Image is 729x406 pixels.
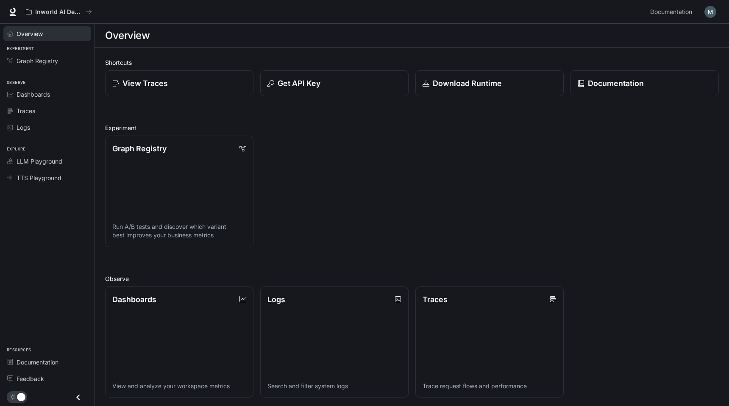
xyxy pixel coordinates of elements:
[112,143,167,154] p: Graph Registry
[112,222,246,239] p: Run A/B tests and discover which variant best improves your business metrics
[260,70,409,96] button: Get API Key
[704,6,716,18] img: User avatar
[267,294,285,305] p: Logs
[570,70,719,96] a: Documentation
[415,70,564,96] a: Download Runtime
[415,286,564,398] a: TracesTrace request flows and performance
[17,157,62,166] span: LLM Playground
[278,78,320,89] p: Get API Key
[17,392,25,401] span: Dark mode toggle
[17,90,50,99] span: Dashboards
[423,382,556,390] p: Trace request flows and performance
[3,154,91,169] a: LLM Playground
[3,103,91,118] a: Traces
[105,274,719,283] h2: Observe
[17,374,44,383] span: Feedback
[35,8,83,16] p: Inworld AI Demos
[3,87,91,102] a: Dashboards
[647,3,698,20] a: Documentation
[105,70,253,96] a: View Traces
[260,286,409,398] a: LogsSearch and filter system logs
[433,78,502,89] p: Download Runtime
[112,382,246,390] p: View and analyze your workspace metrics
[588,78,644,89] p: Documentation
[650,7,692,17] span: Documentation
[17,106,35,115] span: Traces
[105,286,253,398] a: DashboardsView and analyze your workspace metrics
[3,53,91,68] a: Graph Registry
[17,29,43,38] span: Overview
[17,56,58,65] span: Graph Registry
[17,358,58,367] span: Documentation
[105,136,253,247] a: Graph RegistryRun A/B tests and discover which variant best improves your business metrics
[3,371,91,386] a: Feedback
[17,123,30,132] span: Logs
[17,173,61,182] span: TTS Playground
[112,294,156,305] p: Dashboards
[3,355,91,370] a: Documentation
[105,27,150,44] h1: Overview
[3,120,91,135] a: Logs
[3,170,91,185] a: TTS Playground
[267,382,401,390] p: Search and filter system logs
[423,294,448,305] p: Traces
[69,389,88,406] button: Close drawer
[105,58,719,67] h2: Shortcuts
[122,78,168,89] p: View Traces
[22,3,96,20] button: All workspaces
[105,123,719,132] h2: Experiment
[3,26,91,41] a: Overview
[702,3,719,20] button: User avatar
